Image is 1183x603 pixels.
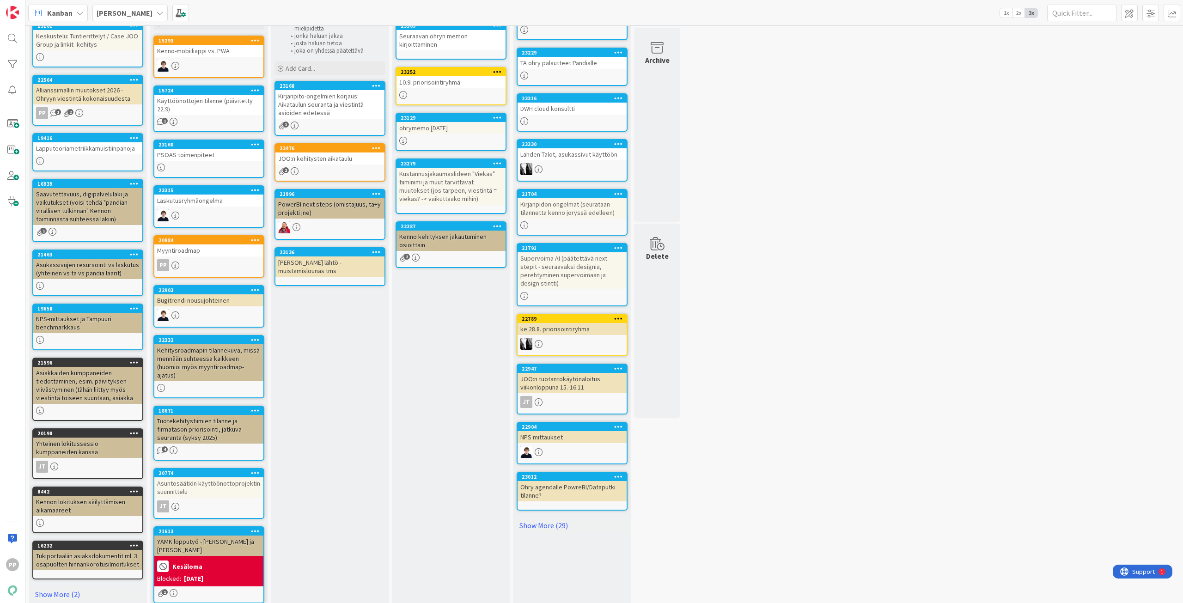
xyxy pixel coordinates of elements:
[274,143,385,182] a: 23476JOO:n kehitysten aikataulu
[275,190,384,219] div: 21996PowerBI next steps (omistajuus, ta+y projekti jne)
[280,191,384,197] div: 21996
[154,186,263,195] div: 23315
[517,472,628,511] a: 23012Ohry agendalle PowreBI/Dataputki tilanne?
[517,243,628,306] a: 21791Supervoima AI (päätettävä next stepit - seuraavaksi designia, perehtyminen supervoimaan ja d...
[154,536,263,556] div: YAMK lopputyö - [PERSON_NAME] ja [PERSON_NAME]
[518,473,627,501] div: 23012Ohry agendalle PowreBI/Dataputki tilanne?
[154,244,263,256] div: Myyntiroadmap
[33,550,142,570] div: Tukiportaaliin asiaksdokumentit ml. 3. osapuolten hinnankorotusilmoitukset
[280,249,384,256] div: 23136
[154,95,263,115] div: Käyttöönottojen tilanne (päivitetty 22.9)
[275,256,384,277] div: [PERSON_NAME] lähtö - muistamislounas tms
[286,47,384,55] li: joka on yhdessä päätettävä
[159,287,263,293] div: 22903
[518,315,627,323] div: 22789
[520,446,532,458] img: MT
[32,75,143,126] a: 22564Allianssimallin muutokset 2026 - Ohryyn viestintä kokonaisuudestaPP
[159,237,263,244] div: 20984
[33,313,142,333] div: NPS-mittaukset ja Tampuuri benchmarkkaus
[172,563,202,570] b: Kesäloma
[33,134,142,154] div: 19416Lapputeoriametriikkamuistiinpanoja
[33,134,142,142] div: 19416
[154,294,263,306] div: Bugitrendi nousujohteinen
[517,189,628,236] a: 21704Kirjanpidon ongelmat (seurataan tilannetta kenno joryssä edelleen)
[157,500,169,512] div: JT
[154,469,263,498] div: 20774Asuntosäätiön käyttöönottoprojektin suunnittelu
[33,542,142,570] div: 16232Tukiportaaliin asiaksdokumentit ml. 3. osapuolten hinnankorotusilmoitukset
[37,251,142,258] div: 21463
[396,76,506,88] div: 10.9. priorisointiryhmä
[159,87,263,94] div: 15724
[518,94,627,103] div: 23316
[159,528,263,535] div: 21613
[518,198,627,219] div: Kirjanpidon ongelmat (seurataan tilannetta kenno joryssä edelleen)
[518,431,627,443] div: NPS mittaukset
[518,323,627,335] div: ke 28.8. priorisointiryhmä
[159,37,263,44] div: 15293
[33,461,142,473] div: JT
[396,22,506,30] div: 23369
[33,180,142,188] div: 16939
[401,23,506,29] div: 23369
[37,488,142,495] div: 8442
[518,338,627,350] div: KV
[154,344,263,381] div: Kehitysroadmapin tilannekuva, missä mennään suhteessa kaikkeen (huomioi myös myyntiroadmap-ajatus)
[55,109,61,115] span: 1
[518,103,627,115] div: DWH cloud konsultti
[396,159,506,205] div: 23279Kustannusjakaumaslideen "Viekas" tiiminimi ja muut tarvittavat muutokset (jos tarpeen, viest...
[97,8,152,18] b: [PERSON_NAME]
[32,587,143,602] a: Show More (2)
[154,286,263,294] div: 22903
[517,518,628,533] a: Show More (29)
[1025,8,1037,18] span: 3x
[33,180,142,225] div: 16939Saavutettavuus, digipalvelulaki ja vaikutukset (voisi tehdä "pandian virallisen tulkinnan" K...
[396,159,506,168] div: 23279
[401,69,506,75] div: 23252
[154,415,263,444] div: Tuotekehitystiimien tilanne ja firmatason priorisointi, jatkuva seuranta (syksy 2025)
[37,77,142,83] div: 22564
[33,107,142,119] div: PP
[6,6,19,19] img: Visit kanbanzone.com
[33,84,142,104] div: Allianssimallin muutokset 2026 - Ohryyn viestintä kokonaisuudesta
[275,82,384,119] div: 23168Kirjanpito-ongelmien korjaus: Aikataulun seuranta ja viestintä asioiden edetessä
[396,68,506,76] div: 23252
[275,144,384,164] div: 23476JOO:n kehitysten aikataulu
[33,359,142,404] div: 21596Asiakkaiden kumppaneiden tiedottaminen, esim. päivityksen viivästyminen (tähän liittyy myös ...
[518,446,627,458] div: MT
[517,422,628,464] a: 22904NPS mittauksetMT
[154,259,263,271] div: PP
[275,152,384,164] div: JOO:n kehitysten aikataulu
[396,231,506,251] div: Kenno kehityksen jakautuminen osioittain
[396,168,506,205] div: Kustannusjakaumaslideen "Viekas" tiiminimi ja muut tarvittavat muutokset (jos tarpeen, viestintä ...
[646,250,669,262] div: Delete
[154,186,263,207] div: 23315Laskutusryhmäongelma
[33,359,142,367] div: 21596
[518,252,627,289] div: Supervoima AI (päätettävä next stepit - seuraavaksi designia, perehtyminen supervoimaan ja design...
[518,481,627,501] div: Ohry agendalle PowreBI/Dataputki tilanne?
[396,30,506,50] div: Seuraavan ohryn memon kirjoittaminen
[157,60,169,72] img: MT
[154,209,263,221] div: MT
[154,527,263,556] div: 21613YAMK lopputyö - [PERSON_NAME] ja [PERSON_NAME]
[159,470,263,476] div: 20774
[518,49,627,69] div: 23229TA ohry palautteet Pandialle
[274,247,385,286] a: 23136[PERSON_NAME] lähtö - muistamislounas tms
[286,40,384,47] li: josta haluan tietoa
[33,438,142,458] div: Yhteinen lokitussessio kumppaneiden kanssa
[154,336,263,381] div: 22332Kehitysroadmapin tilannekuva, missä mennään suhteessa kaikkeen (huomioi myös myyntiroadmap-a...
[518,140,627,160] div: 23330Lahden Talot, asukassivut käyttöön
[33,76,142,84] div: 22564
[32,250,143,296] a: 21463Asukassivujen resursointi vs laskutus (yhteinen vs ta vs pandia laarit)
[518,473,627,481] div: 23012
[518,423,627,443] div: 22904NPS mittaukset
[154,140,263,149] div: 23160
[37,23,142,29] div: 23101
[153,185,264,228] a: 23315LaskutusryhmäongelmaMT
[32,133,143,171] a: 19416Lapputeoriametriikkamuistiinpanoja
[278,221,290,233] img: JS
[518,49,627,57] div: 23229
[396,122,506,134] div: ohrymemo [DATE]
[37,359,142,366] div: 21596
[396,222,506,251] div: 22287Kenno kehityksen jakautuminen osioittain
[153,36,264,78] a: 15293Kenno-mobiiliappi vs. PWAMT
